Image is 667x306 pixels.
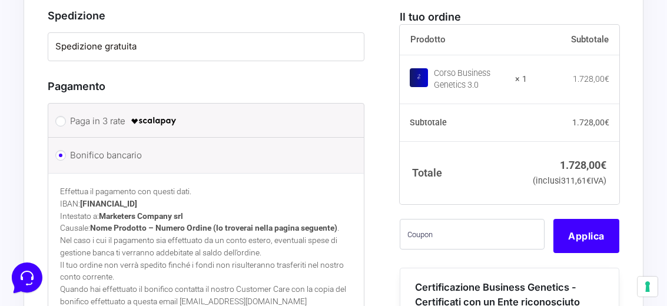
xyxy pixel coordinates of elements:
th: Totale [400,141,527,204]
button: Le tue preferenze relative al consenso per le tecnologie di tracciamento [638,277,658,297]
button: Aiuto [154,198,226,225]
h3: Pagamento [48,78,364,94]
p: Messaggi [102,214,134,225]
a: Apri Centro Assistenza [125,146,217,155]
bdi: 1.728,00 [572,117,609,127]
button: Inizia una conversazione [19,99,217,122]
button: Home [9,198,82,225]
span: Trova una risposta [19,146,92,155]
h2: Ciao da Marketers 👋 [9,9,198,28]
bdi: 1.728,00 [573,74,609,84]
strong: × 1 [515,74,527,85]
label: Spedizione gratuita [55,40,357,54]
th: Subtotale [400,104,527,141]
h3: Il tuo ordine [400,9,619,25]
p: Aiuto [181,214,198,225]
th: Subtotale [527,24,619,55]
img: Corso Business Genetics 3.0 [410,68,428,87]
small: (inclusi IVA) [533,176,606,186]
img: scalapay-logo-black.png [130,114,177,128]
input: Coupon [400,219,545,250]
p: Effettua il pagamento con questi dati. IBAN: Intestato a: Causale: . Nel caso i cui il pagamento ... [60,185,352,258]
strong: Marketers Company srl [99,211,183,221]
img: dark [38,66,61,89]
strong: [FINANCIAL_ID] [80,199,137,208]
span: Le tue conversazioni [19,47,100,56]
span: € [605,117,609,127]
img: dark [57,66,80,89]
label: Bonifico bancario [70,147,341,164]
strong: Nome Prodotto – Numero Ordine (lo troverai nella pagina seguente) [90,223,337,232]
span: € [586,176,591,186]
label: Paga in 3 rate [70,112,341,130]
span: € [600,159,606,171]
div: Corso Business Genetics 3.0 [434,68,507,91]
p: Home [35,214,55,225]
button: Messaggi [82,198,154,225]
span: 311,61 [561,176,591,186]
bdi: 1.728,00 [560,159,606,171]
button: Applica [553,219,619,253]
th: Prodotto [400,24,527,55]
h3: Spedizione [48,8,364,24]
span: Inizia una conversazione [77,106,174,115]
span: € [605,74,609,84]
iframe: Customerly Messenger Launcher [9,260,45,295]
input: Cerca un articolo... [26,171,193,183]
p: Il tuo ordine non verrà spedito finché i fondi non risulteranno trasferiti nel nostro conto corre... [60,259,352,283]
img: dark [19,66,42,89]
